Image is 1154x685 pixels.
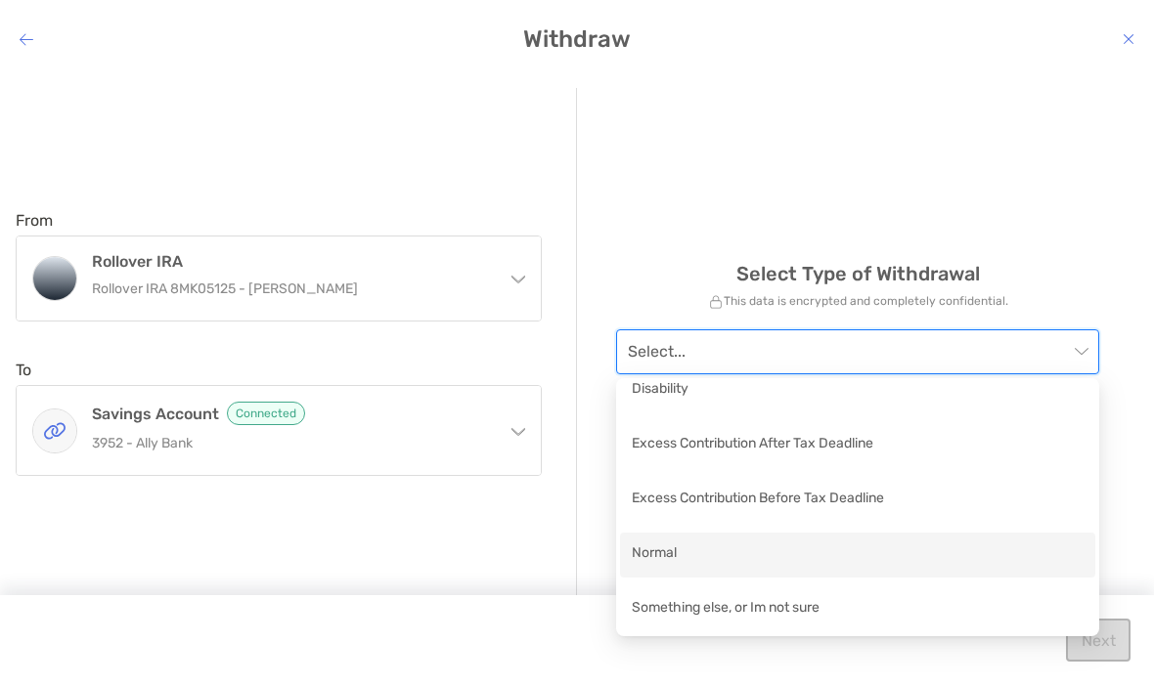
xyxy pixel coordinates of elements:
[632,542,1084,567] div: Normal
[708,294,724,310] img: lock
[632,597,1084,621] div: Something else, or Im not sure
[616,262,1099,285] h3: Select Type of Withdrawal
[227,402,305,425] span: Connected
[92,431,493,455] p: 3952 - Ally Bank
[616,289,1099,314] p: This data is encrypted and completely confidential.
[632,433,1084,457] div: Excess Contribution After Tax Deadline
[620,423,1095,468] div: Excess Contribution After Tax Deadline
[620,368,1095,413] div: Disability
[92,252,493,271] h4: Rollover IRA
[632,378,1084,403] div: Disability
[33,257,76,300] img: Rollover IRA
[16,361,31,379] label: To
[620,533,1095,578] div: Normal
[33,409,76,452] img: Savings Account
[620,587,1095,632] div: Something else, or Im not sure
[620,478,1095,523] div: Excess Contribution Before Tax Deadline
[92,402,493,425] h4: Savings Account
[92,277,493,301] p: Rollover IRA 8MK05125 - [PERSON_NAME]
[632,488,1084,512] div: Excess Contribution Before Tax Deadline
[16,211,53,230] label: From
